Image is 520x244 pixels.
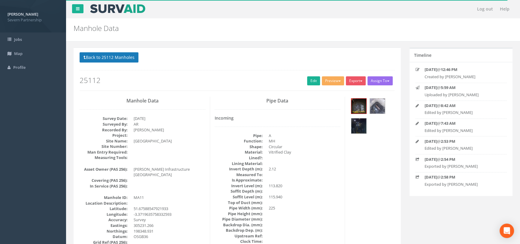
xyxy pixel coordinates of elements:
dt: Manhole ID: [80,195,128,200]
a: Edit [307,76,320,85]
p: Edited by [PERSON_NAME] [425,110,499,115]
strong: [DATE] [425,85,437,90]
p: Created by [PERSON_NAME] [425,74,499,80]
strong: 5:59 AM [441,85,455,90]
strong: [DATE] [425,67,437,72]
strong: [DATE] [425,174,437,180]
dd: [DATE] [134,116,205,121]
dd: 2.12 [269,166,340,172]
span: Jobs [14,37,22,42]
button: Assign To [367,76,393,85]
strong: 7:43 AM [441,120,455,126]
dt: Lined?: [215,155,263,161]
dd: Survey [134,217,205,223]
p: @ [425,85,499,90]
dt: Recorded By: [80,127,128,133]
dt: Asset Owner (PAS 256): [80,166,128,172]
dt: Latitude: [80,206,128,212]
dd: Circular [269,144,340,150]
strong: 8:42 AM [441,103,455,108]
dd: MH [269,138,340,144]
dt: Lining Material: [215,161,263,166]
p: Exported by [PERSON_NAME] [425,181,499,187]
dd: [GEOGRAPHIC_DATA] [134,138,205,144]
p: @ [425,157,499,162]
dt: Longitude: [80,212,128,217]
dt: Pipe Width (mm): [215,205,263,211]
dt: Pipe Diameter (mm): [215,216,263,222]
dt: Shape: [215,144,263,150]
dt: Datum: [80,234,128,239]
dt: Man Entry Required: [80,149,128,155]
dt: Pipe: [215,133,263,139]
dd: 115.940 [269,194,340,200]
strong: 12:46 PM [441,67,457,72]
h3: Manhole Data [80,98,205,104]
dt: Soffit Level (m): [215,194,263,200]
p: @ [425,174,499,180]
dd: 198348.931 [134,228,205,234]
dt: Pipe Height (mm): [215,211,263,217]
img: 80931e8d-3577-aa35-a863-900130c2219b_9c679243-b959-b8da-d3ae-1650957a199f_thumb.jpg [370,99,385,114]
strong: [DATE] [425,120,437,126]
h3: Pipe Data [215,98,340,104]
dt: Invert Level (m): [215,183,263,189]
button: Preview [322,76,344,85]
dt: Backdrop Dia. (mm): [215,222,263,228]
h5: Timeline [414,53,431,57]
strong: [PERSON_NAME] [8,11,38,17]
dt: Function: [215,138,263,144]
dd: 305231.266 [134,223,205,228]
h4: Incoming [215,116,340,120]
dd: [PERSON_NAME] Infrastructure [GEOGRAPHIC_DATA] [134,166,205,178]
p: @ [425,67,499,72]
dt: Measured To: [215,172,263,178]
p: @ [425,139,499,144]
strong: 2:54 PM [441,157,455,162]
dd: Vitrified Clay [269,149,340,155]
img: 80931e8d-3577-aa35-a863-900130c2219b_f32c66ec-f342-b843-26ba-6abf543ef8e9_thumb.jpg [351,99,366,114]
dt: Backdrop Dep. (m): [215,227,263,233]
dd: 113.820 [269,183,340,189]
p: Uploaded by [PERSON_NAME] [425,92,499,98]
h2: 25112 [80,76,395,84]
dt: Top of Duct (mm): [215,200,263,206]
dt: Surveyed By: [80,121,128,127]
dt: Accuracy: [80,217,128,223]
strong: 2:53 PM [441,139,455,144]
dt: Location Description: [80,200,128,206]
p: @ [425,103,499,108]
p: @ [425,120,499,126]
img: 80931e8d-3577-aa35-a863-900130c2219b_69948faf-7762-e9cb-c707-298c193e088b_thumb.jpg [351,118,366,133]
dt: Site Number: [80,144,128,149]
dd: OSGB36 [134,234,205,239]
span: Profile [13,65,26,70]
button: Back to 25112 Manholes [80,52,138,63]
strong: [DATE] [425,103,437,108]
dt: Survey Date: [80,116,128,121]
dt: Northings: [80,228,128,234]
dt: Measuring Tools: [80,155,128,160]
dt: Covering (PAS 256): [80,178,128,183]
strong: [DATE] [425,139,437,144]
dd: AR [134,121,205,127]
div: Open Intercom Messenger [500,224,514,238]
dt: Is Approximate: [215,177,263,183]
p: Edited by [PERSON_NAME] [425,128,499,133]
a: [PERSON_NAME] Severn Partnership [8,10,59,23]
dt: Project: [80,133,128,138]
dd: -3.3719635758332593 [134,212,205,217]
dt: Eastings: [80,223,128,228]
dd: [PERSON_NAME] [134,127,205,133]
p: Exported by [PERSON_NAME] [425,163,499,169]
dt: Material: [215,149,263,155]
strong: 2:58 PM [441,174,455,180]
p: Edited by [PERSON_NAME] [425,145,499,151]
dd: 225 [269,205,340,211]
dd: 51.67588547921933 [134,206,205,212]
dt: Soffit Depth (m): [215,188,263,194]
span: Severn Partnership [8,17,59,23]
span: Map [14,51,23,56]
dt: Invert Depth (m): [215,166,263,172]
dt: Site Name: [80,138,128,144]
